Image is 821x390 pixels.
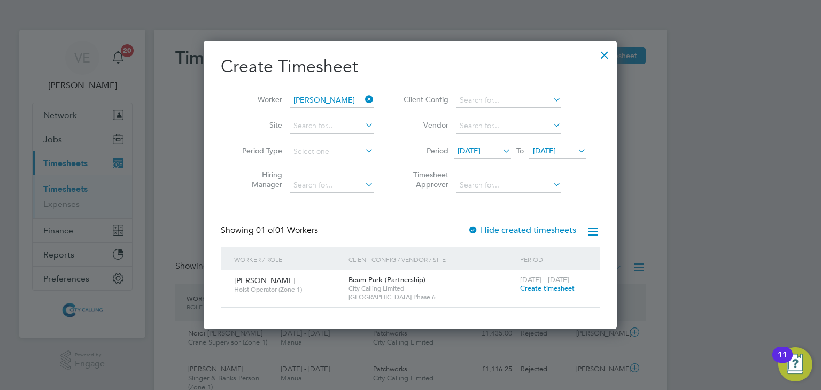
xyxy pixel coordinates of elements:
span: 01 Workers [256,225,318,236]
span: Beam Park (Partnership) [348,275,425,284]
label: Worker [234,95,282,104]
label: Hide created timesheets [468,225,576,236]
span: [PERSON_NAME] [234,276,296,285]
input: Search for... [456,178,561,193]
span: Hoist Operator (Zone 1) [234,285,340,294]
label: Period Type [234,146,282,155]
input: Select one [290,144,374,159]
span: [DATE] - [DATE] [520,275,569,284]
button: Open Resource Center, 11 new notifications [778,347,812,381]
input: Search for... [456,93,561,108]
h2: Create Timesheet [221,56,600,78]
label: Client Config [400,95,448,104]
input: Search for... [456,119,561,134]
div: Period [517,247,589,271]
input: Search for... [290,119,374,134]
span: To [513,144,527,158]
label: Timesheet Approver [400,170,448,189]
div: Worker / Role [231,247,346,271]
span: 01 of [256,225,275,236]
div: Showing [221,225,320,236]
span: City Calling Limited [348,284,515,293]
input: Search for... [290,93,374,108]
span: [DATE] [533,146,556,155]
span: Create timesheet [520,284,575,293]
label: Vendor [400,120,448,130]
input: Search for... [290,178,374,193]
label: Period [400,146,448,155]
div: 11 [778,355,787,369]
label: Hiring Manager [234,170,282,189]
div: Client Config / Vendor / Site [346,247,517,271]
label: Site [234,120,282,130]
span: [GEOGRAPHIC_DATA] Phase 6 [348,293,515,301]
span: [DATE] [458,146,481,155]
